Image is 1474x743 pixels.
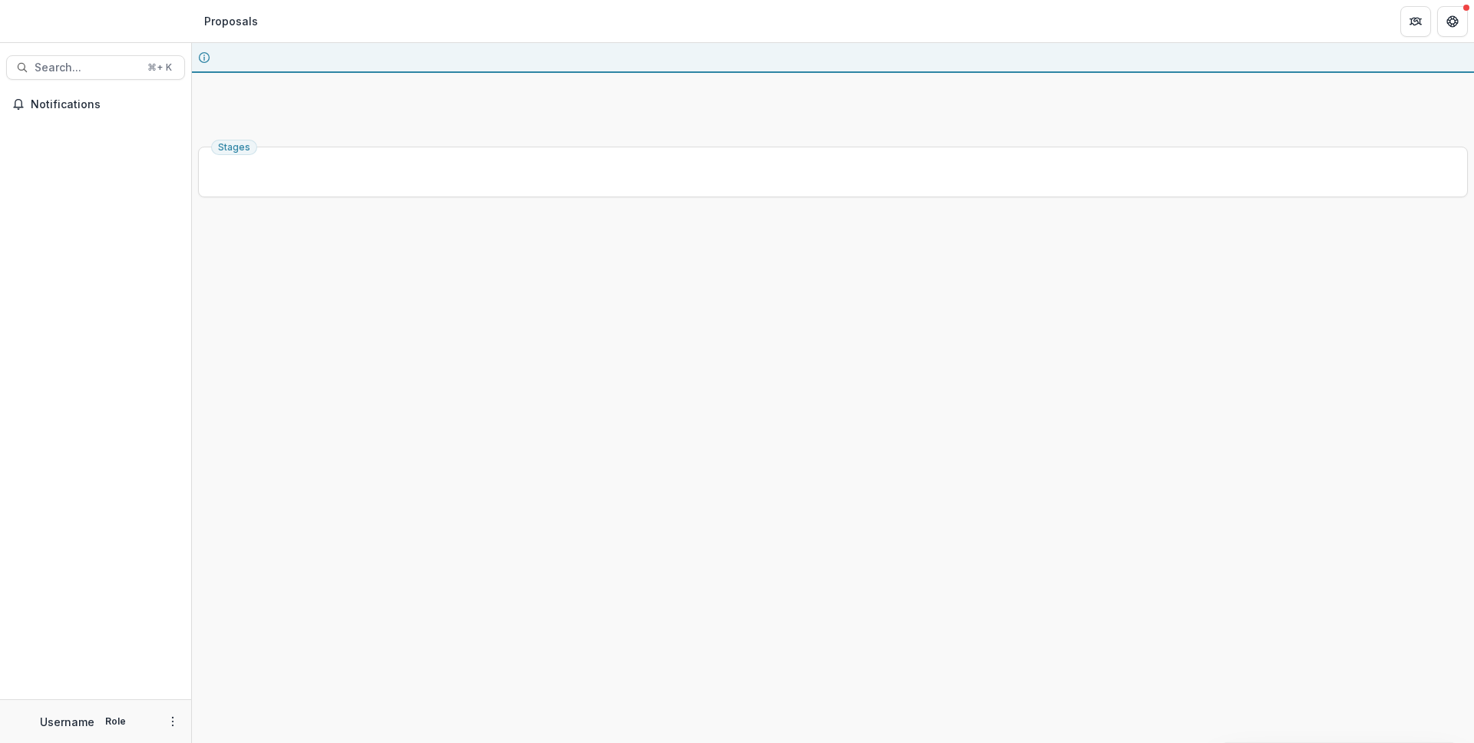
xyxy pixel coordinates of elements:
[35,61,138,74] span: Search...
[164,712,182,731] button: More
[101,715,131,728] p: Role
[40,714,94,730] p: Username
[144,59,175,76] div: ⌘ + K
[218,142,250,153] span: Stages
[198,10,264,32] nav: breadcrumb
[31,98,179,111] span: Notifications
[6,55,185,80] button: Search...
[1400,6,1431,37] button: Partners
[1437,6,1468,37] button: Get Help
[6,92,185,117] button: Notifications
[204,13,258,29] div: Proposals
